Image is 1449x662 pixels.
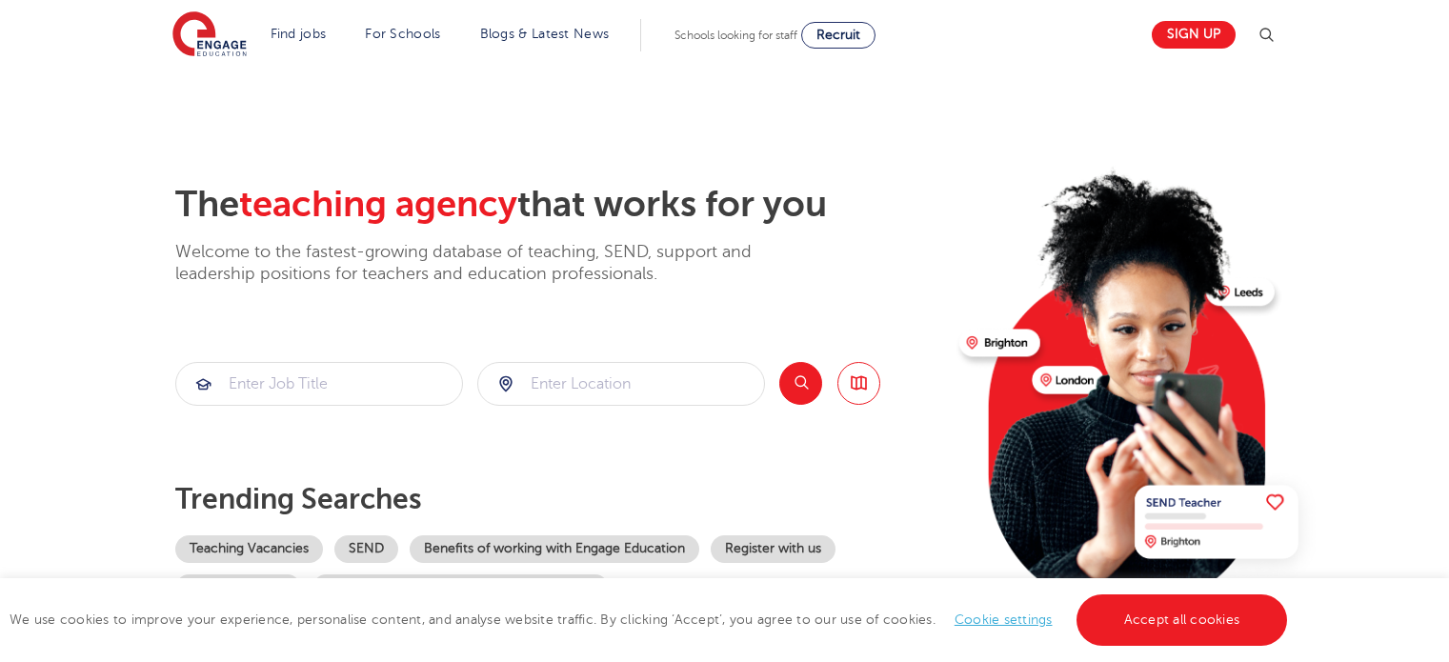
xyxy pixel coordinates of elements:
[271,27,327,41] a: Find jobs
[955,612,1053,627] a: Cookie settings
[477,362,765,406] div: Submit
[312,574,609,602] a: Our coverage across [GEOGRAPHIC_DATA]
[239,184,517,225] span: teaching agency
[711,535,835,563] a: Register with us
[175,574,301,602] a: Become a tutor
[1077,594,1288,646] a: Accept all cookies
[779,362,822,405] button: Search
[175,362,463,406] div: Submit
[10,612,1292,627] span: We use cookies to improve your experience, personalise content, and analyse website traffic. By c...
[175,241,804,286] p: Welcome to the fastest-growing database of teaching, SEND, support and leadership positions for t...
[1152,21,1236,49] a: Sign up
[674,29,797,42] span: Schools looking for staff
[175,535,323,563] a: Teaching Vacancies
[478,363,764,405] input: Submit
[334,535,398,563] a: SEND
[480,27,610,41] a: Blogs & Latest News
[801,22,875,49] a: Recruit
[410,535,699,563] a: Benefits of working with Engage Education
[816,28,860,42] span: Recruit
[172,11,247,59] img: Engage Education
[176,363,462,405] input: Submit
[365,27,440,41] a: For Schools
[175,183,944,227] h2: The that works for you
[175,482,944,516] p: Trending searches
